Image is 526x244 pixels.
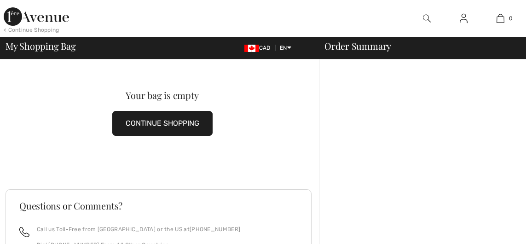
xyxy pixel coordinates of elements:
[37,225,240,233] p: Call us Toll-Free from [GEOGRAPHIC_DATA] or the US at
[460,13,468,24] img: My Info
[19,227,29,237] img: call
[190,226,240,232] a: [PHONE_NUMBER]
[423,13,431,24] img: search the website
[19,201,298,210] h3: Questions or Comments?
[112,111,213,136] button: CONTINUE SHOPPING
[280,45,291,51] span: EN
[244,45,274,51] span: CAD
[452,13,475,24] a: Sign In
[4,26,59,34] div: < Continue Shopping
[244,45,259,52] img: Canadian Dollar
[4,7,69,26] img: 1ère Avenue
[21,91,303,100] div: Your bag is empty
[6,41,76,51] span: My Shopping Bag
[509,14,513,23] span: 0
[497,13,504,24] img: My Bag
[313,41,520,51] div: Order Summary
[482,13,518,24] a: 0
